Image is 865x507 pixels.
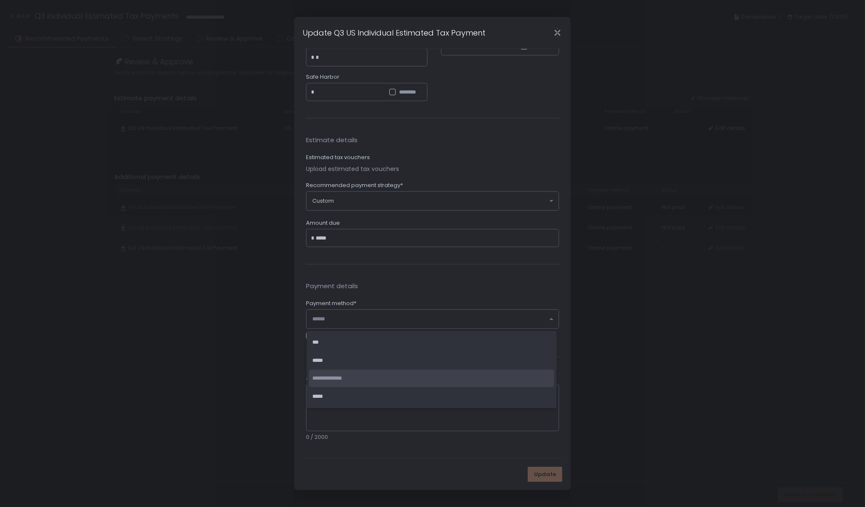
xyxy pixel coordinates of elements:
div: Close [544,28,571,38]
span: Payment method* [306,300,356,307]
span: Estimate details [306,135,559,145]
input: Search for option [312,315,548,323]
span: Safe Harbor [306,73,339,81]
h1: Update Q3 US Individual Estimated Tax Payment [303,27,485,39]
span: Payment details [306,281,559,291]
button: Upload estimated tax vouchers [306,165,399,173]
input: Search for option [334,197,548,205]
span: Recommended payment strategy* [306,182,403,189]
span: Custom [312,197,334,205]
div: Search for option [306,310,559,328]
span: Amount due [306,219,340,227]
div: Search for option [306,192,559,210]
span: Additional notes [306,374,351,382]
label: Estimated tax vouchers [306,154,370,161]
div: 0 / 2000 [306,433,559,441]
